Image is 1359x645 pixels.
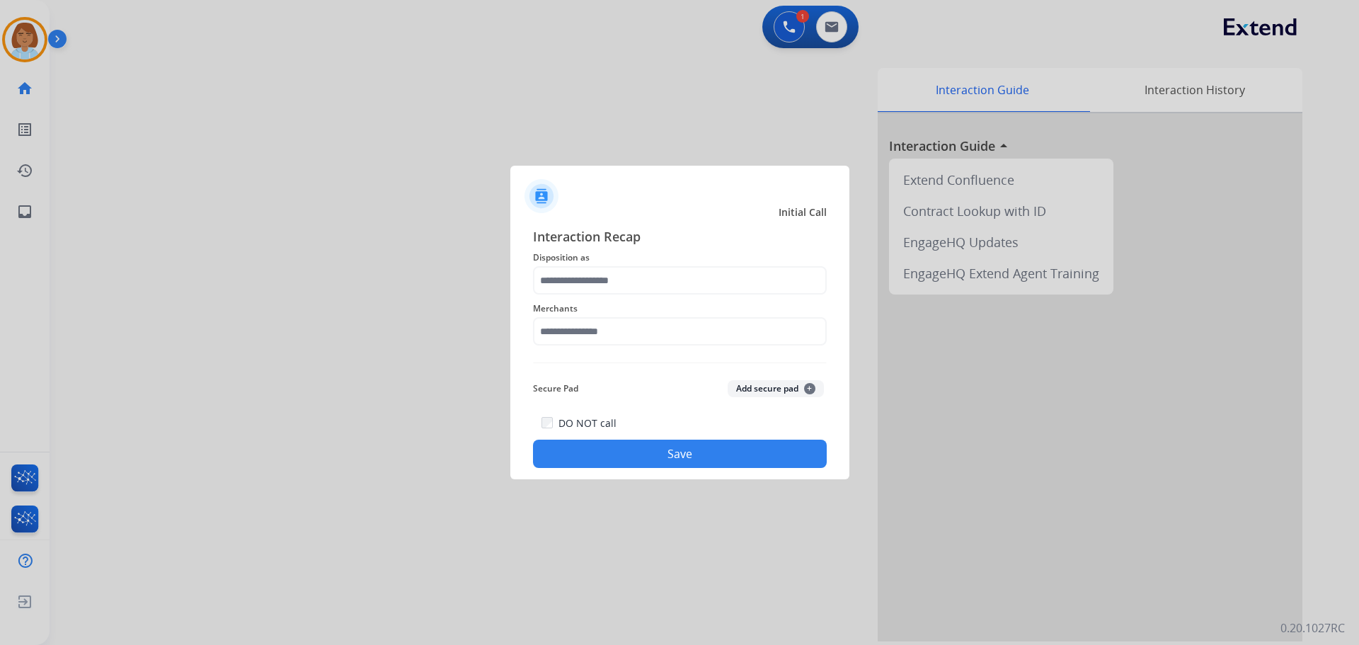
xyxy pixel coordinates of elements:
[524,179,558,213] img: contactIcon
[804,383,815,394] span: +
[533,380,578,397] span: Secure Pad
[779,205,827,219] span: Initial Call
[1280,620,1345,637] p: 0.20.1027RC
[533,440,827,468] button: Save
[558,416,617,430] label: DO NOT call
[533,363,827,363] img: contact-recap-line.svg
[728,380,824,397] button: Add secure pad+
[533,300,827,317] span: Merchants
[533,227,827,249] span: Interaction Recap
[533,249,827,266] span: Disposition as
